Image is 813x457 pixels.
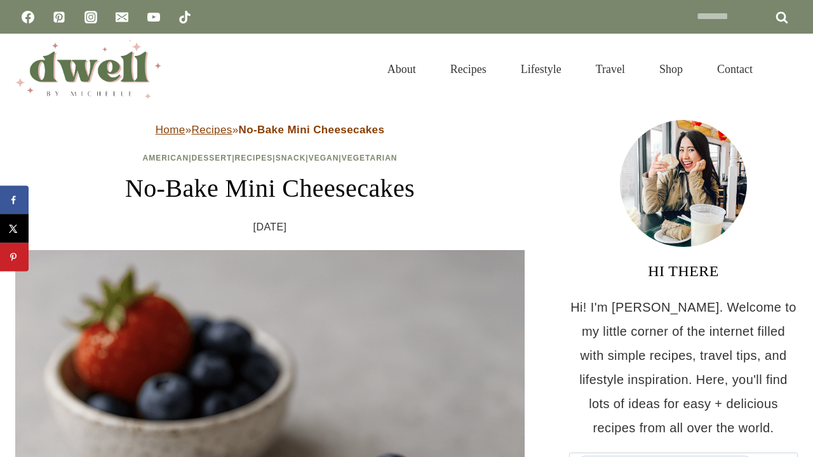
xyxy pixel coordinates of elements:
a: Vegan [309,154,339,162]
a: Recipes [433,47,504,91]
nav: Primary Navigation [370,47,770,91]
a: Vegetarian [342,154,398,162]
a: TikTok [172,4,198,30]
a: Email [109,4,135,30]
a: Recipes [191,124,232,136]
a: Facebook [15,4,41,30]
img: DWELL by michelle [15,40,161,98]
a: Dessert [192,154,232,162]
a: Lifestyle [504,47,579,91]
a: Travel [579,47,642,91]
h1: No-Bake Mini Cheesecakes [15,169,525,208]
a: Home [156,124,185,136]
a: Recipes [235,154,273,162]
button: View Search Form [776,58,798,80]
a: Instagram [78,4,104,30]
a: Snack [276,154,306,162]
span: » » [156,124,385,136]
span: | | | | | [143,154,398,162]
a: Pinterest [46,4,72,30]
h3: HI THERE [569,260,798,282]
a: Shop [642,47,700,91]
a: American [143,154,189,162]
time: [DATE] [253,218,287,237]
a: Contact [700,47,770,91]
strong: No-Bake Mini Cheesecakes [239,124,385,136]
a: About [370,47,433,91]
a: YouTube [141,4,166,30]
p: Hi! I'm [PERSON_NAME]. Welcome to my little corner of the internet filled with simple recipes, tr... [569,295,798,440]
